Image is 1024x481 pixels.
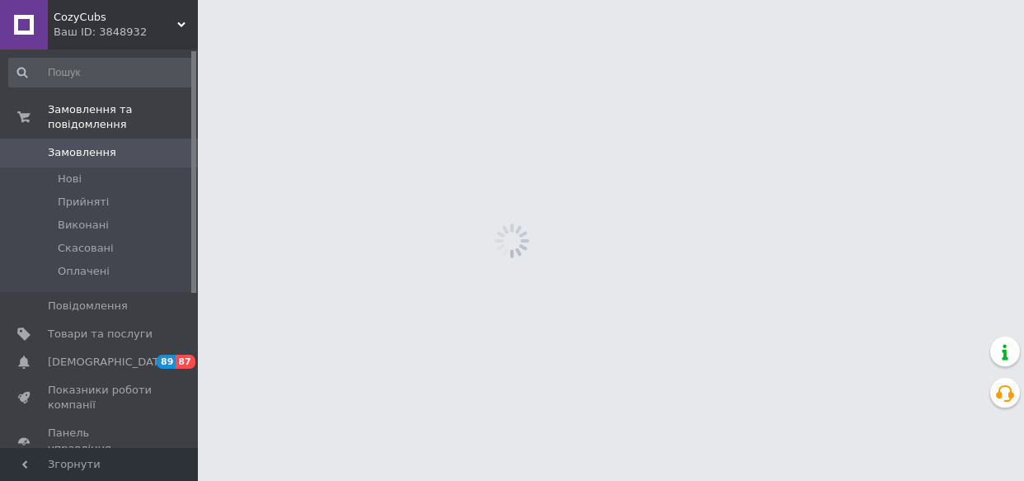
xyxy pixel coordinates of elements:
[48,426,153,455] span: Панель управління
[48,327,153,342] span: Товари та послуги
[157,355,176,369] span: 89
[54,25,198,40] div: Ваш ID: 3848932
[48,102,198,132] span: Замовлення та повідомлення
[58,172,82,186] span: Нові
[48,355,170,370] span: [DEMOGRAPHIC_DATA]
[48,299,128,314] span: Повідомлення
[58,218,109,233] span: Виконані
[58,241,114,256] span: Скасовані
[58,264,110,279] span: Оплачені
[54,10,177,25] span: CozyCubs
[58,195,109,210] span: Прийняті
[176,355,195,369] span: 87
[8,58,194,87] input: Пошук
[48,145,116,160] span: Замовлення
[48,383,153,413] span: Показники роботи компанії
